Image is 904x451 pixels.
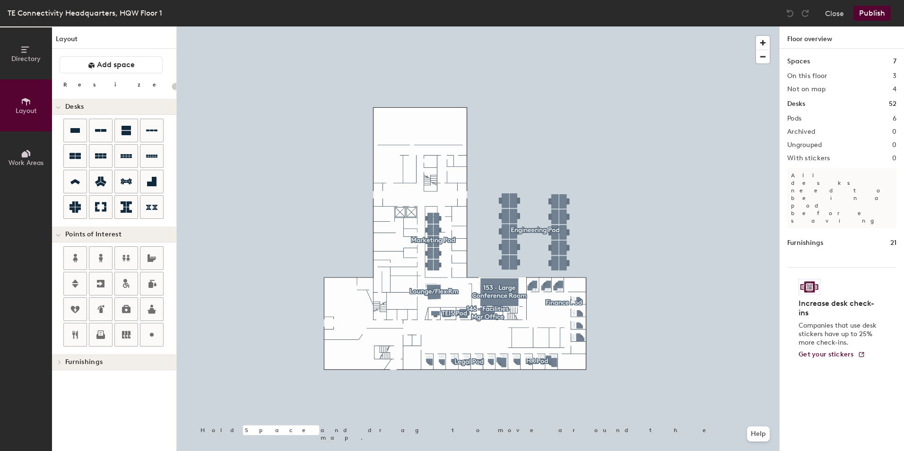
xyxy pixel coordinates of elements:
span: Get your stickers [799,350,854,358]
img: Undo [785,9,795,18]
h2: 4 [893,86,896,93]
span: Points of Interest [65,231,122,238]
h2: 3 [893,72,896,80]
button: Add space [60,56,163,73]
span: Directory [11,55,41,63]
h2: Archived [787,128,815,136]
button: Help [747,426,770,442]
h2: 6 [893,115,896,122]
h1: Furnishings [787,238,823,248]
span: Desks [65,103,84,111]
div: TE Connectivity Headquarters, HQW Floor 1 [8,7,162,19]
h1: Layout [52,34,176,49]
h1: 21 [890,238,896,248]
div: Resize [63,81,168,88]
span: Add space [97,60,135,69]
h4: Increase desk check-ins [799,299,879,318]
img: Redo [800,9,810,18]
h1: Desks [787,99,805,109]
a: Get your stickers [799,351,865,359]
h2: 0 [892,155,896,162]
h2: Not on map [787,86,826,93]
h1: 7 [893,56,896,67]
h1: Spaces [787,56,810,67]
span: Layout [16,107,37,115]
h2: Ungrouped [787,141,822,149]
span: Furnishings [65,358,103,366]
h2: Pods [787,115,801,122]
button: Publish [853,6,891,21]
h1: 52 [889,99,896,109]
button: Close [825,6,844,21]
span: Work Areas [9,159,43,167]
p: Companies that use desk stickers have up to 25% more check-ins. [799,321,879,347]
img: Sticker logo [799,279,820,295]
p: All desks need to be in a pod before saving [787,168,896,228]
h2: With stickers [787,155,830,162]
h2: 0 [892,128,896,136]
h2: On this floor [787,72,827,80]
h2: 0 [892,141,896,149]
h1: Floor overview [780,26,904,49]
